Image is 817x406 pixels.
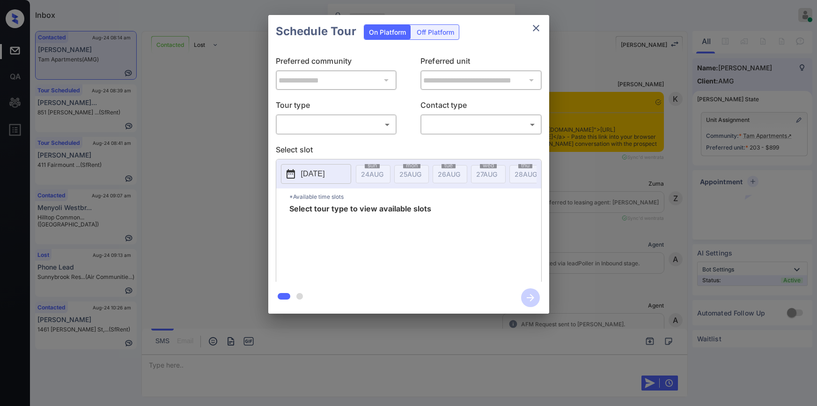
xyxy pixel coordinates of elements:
p: *Available time slots [289,188,541,205]
p: [DATE] [301,168,325,180]
p: Preferred community [276,55,397,70]
h2: Schedule Tour [268,15,364,48]
button: close [527,19,545,38]
p: Tour type [276,99,397,114]
div: On Platform [364,25,411,39]
button: [DATE] [281,164,351,184]
p: Preferred unit [420,55,542,70]
p: Contact type [420,99,542,114]
span: Select tour type to view available slots [289,205,431,280]
p: Select slot [276,144,542,159]
div: Off Platform [412,25,459,39]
